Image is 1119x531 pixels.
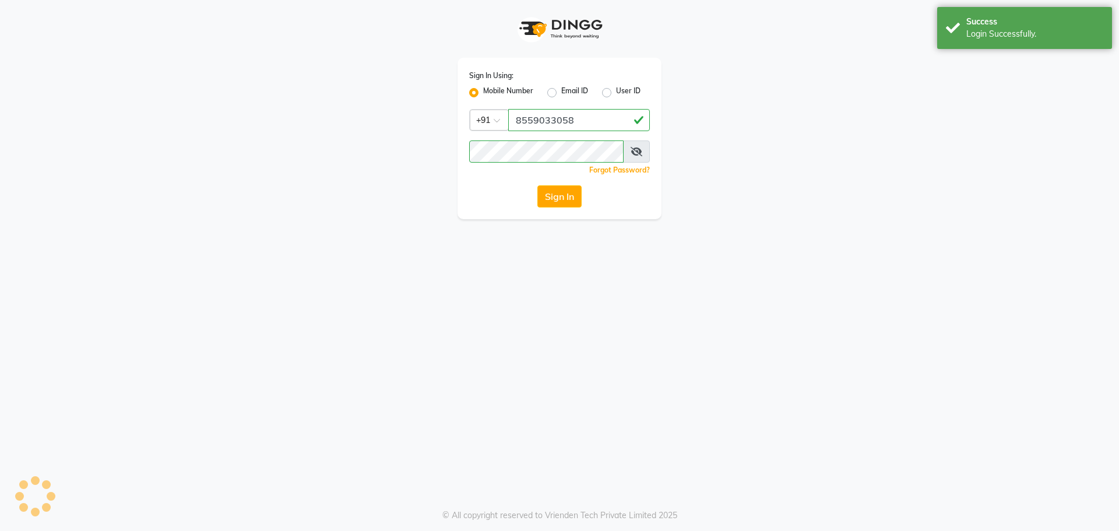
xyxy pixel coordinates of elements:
label: Email ID [561,86,588,100]
label: Mobile Number [483,86,533,100]
a: Forgot Password? [589,166,650,174]
input: Username [508,109,650,131]
img: logo1.svg [513,12,606,46]
input: Username [469,140,624,163]
div: Success [966,16,1103,28]
label: Sign In Using: [469,71,513,81]
label: User ID [616,86,641,100]
div: Login Successfully. [966,28,1103,40]
button: Sign In [537,185,582,208]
